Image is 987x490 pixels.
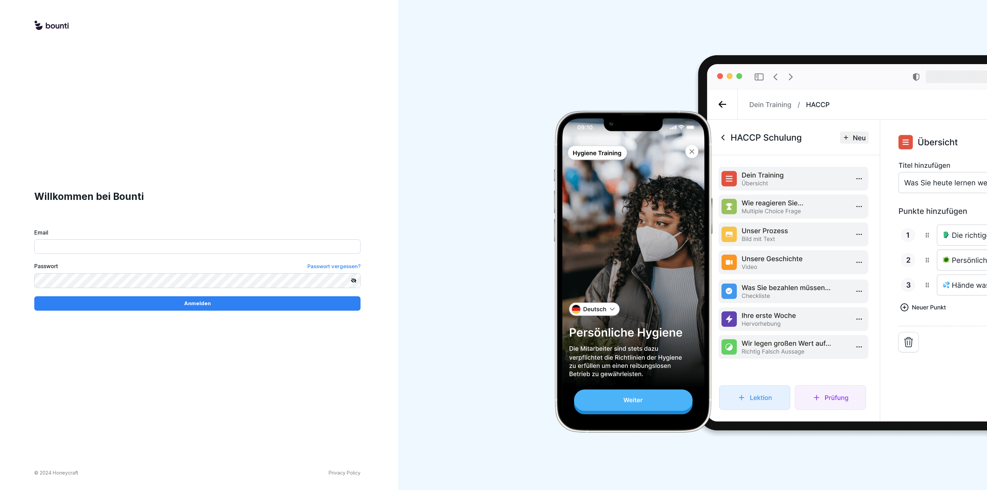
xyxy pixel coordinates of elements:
img: logo.svg [34,21,69,31]
span: Passwort vergessen? [307,263,361,270]
label: Email [34,228,361,237]
a: Passwort vergessen? [307,262,361,271]
p: © 2024 Honeycraft [34,469,78,476]
label: Passwort [34,262,58,271]
p: Anmelden [184,300,211,307]
a: Privacy Policy [329,469,361,476]
h1: Willkommen bei Bounti [34,189,361,204]
button: Anmelden [34,296,361,311]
